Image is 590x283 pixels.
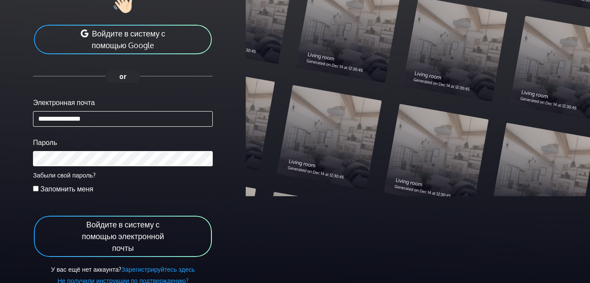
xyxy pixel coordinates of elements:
[51,265,121,273] ya-tr-span: У вас ещё нет аккаунта?
[92,29,165,50] ya-tr-span: Войдите в систему с помощью Google
[33,215,213,258] button: Войдите в систему с помощью электронной почты
[121,265,194,273] a: Зарегистрируйтесь здесь
[82,220,164,253] ya-tr-span: Войдите в систему с помощью электронной почты
[40,184,93,193] ya-tr-span: Запомнить меня
[33,171,96,179] a: Забыли свой пароль?
[33,98,95,107] ya-tr-span: Электронная почта
[33,138,57,147] ya-tr-span: Пароль
[33,24,213,55] button: Войдите в систему с помощью Google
